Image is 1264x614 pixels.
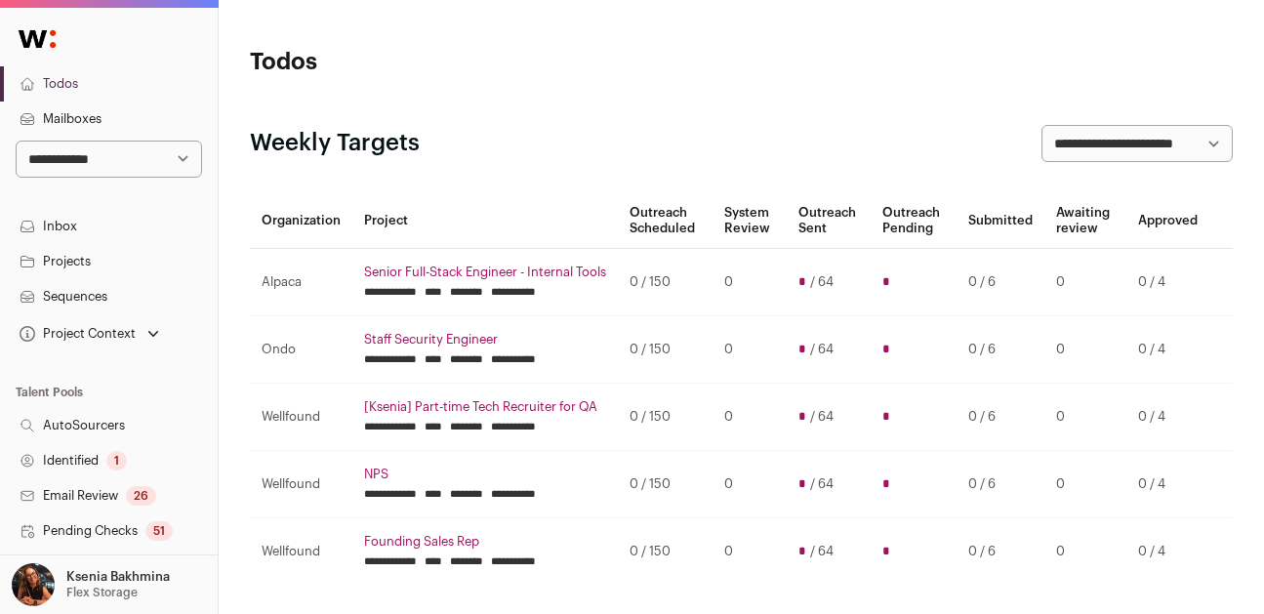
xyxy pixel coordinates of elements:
td: 0 [713,249,787,316]
td: 0 / 150 [618,384,713,451]
img: 13968079-medium_jpg [12,563,55,606]
th: Outreach Sent [787,193,871,249]
td: 0 [713,316,787,384]
th: Organization [250,193,352,249]
td: Alpaca [250,249,352,316]
td: 0 [1044,451,1126,518]
td: 0 / 150 [618,451,713,518]
td: 0 [713,384,787,451]
td: 0 / 150 [618,249,713,316]
h1: Todos [250,47,578,78]
td: 0 / 4 [1126,451,1209,518]
td: 0 / 150 [618,316,713,384]
th: Approved [1126,193,1209,249]
span: / 64 [810,342,834,357]
p: Ksenia Bakhmina [66,569,170,585]
th: Outreach Scheduled [618,193,713,249]
span: / 64 [810,544,834,559]
a: Founding Sales Rep [364,534,606,550]
th: Project [352,193,618,249]
td: Wellfound [250,384,352,451]
td: 0 / 4 [1126,316,1209,384]
a: Senior Full-Stack Engineer - Internal Tools [364,265,606,280]
td: 0 [1044,384,1126,451]
td: 0 / 4 [1126,518,1209,586]
td: 0 / 6 [957,316,1044,384]
td: 0 / 4 [1126,384,1209,451]
button: Open dropdown [8,563,174,606]
td: 0 / 6 [957,518,1044,586]
td: 0 [1044,518,1126,586]
td: 0 / 4 [1126,249,1209,316]
div: 26 [126,486,156,506]
a: Staff Security Engineer [364,332,606,348]
th: System Review [713,193,787,249]
p: Flex Storage [66,585,138,600]
a: [Ksenia] Part-time Tech Recruiter for QA [364,399,606,415]
button: Open dropdown [16,320,163,348]
td: Wellfound [250,518,352,586]
img: Wellfound [8,20,66,59]
span: / 64 [810,409,834,425]
td: 0 [1044,249,1126,316]
span: / 64 [810,476,834,492]
td: 0 / 6 [957,384,1044,451]
td: 0 [713,518,787,586]
a: NPS [364,467,606,482]
td: 0 / 150 [618,518,713,586]
h2: Weekly Targets [250,128,420,159]
td: Wellfound [250,451,352,518]
td: 0 [1044,316,1126,384]
td: 0 / 6 [957,451,1044,518]
th: Submitted [957,193,1044,249]
th: Outreach Pending [871,193,957,249]
td: 0 [713,451,787,518]
div: Project Context [16,326,136,342]
div: 1 [106,451,127,471]
div: 51 [145,521,173,541]
td: 0 / 6 [957,249,1044,316]
td: Ondo [250,316,352,384]
span: / 64 [810,274,834,290]
th: Awaiting review [1044,193,1126,249]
